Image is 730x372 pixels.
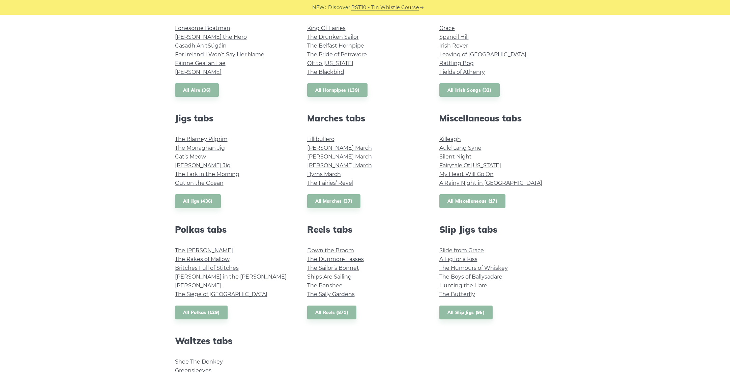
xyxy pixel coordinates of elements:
[175,113,291,123] h2: Jigs tabs
[175,60,226,66] a: Fáinne Geal an Lae
[312,4,326,11] span: NEW:
[439,256,477,262] a: A Fig for a Kiss
[439,145,481,151] a: Auld Lang Syne
[307,194,361,208] a: All Marches (37)
[175,153,206,160] a: Cat’s Meow
[439,42,468,49] a: Irish Rover
[439,291,475,297] a: The Butterfly
[175,224,291,235] h2: Polkas tabs
[307,51,367,58] a: The Pride of Petravore
[439,265,508,271] a: The Humours of Whiskey
[307,171,341,177] a: Byrns March
[175,171,239,177] a: The Lark in the Morning
[307,83,368,97] a: All Hornpipes (139)
[175,83,219,97] a: All Airs (36)
[175,291,267,297] a: The Siege of [GEOGRAPHIC_DATA]
[351,4,419,11] a: PST10 - Tin Whistle Course
[307,60,353,66] a: Off to [US_STATE]
[307,69,344,75] a: The Blackbird
[307,162,372,169] a: [PERSON_NAME] March
[439,247,484,254] a: Slide from Grace
[175,25,230,31] a: Lonesome Boatman
[175,274,287,280] a: [PERSON_NAME] in the [PERSON_NAME]
[175,42,227,49] a: Casadh An tSúgáin
[439,51,526,58] a: Leaving of [GEOGRAPHIC_DATA]
[439,306,493,319] a: All Slip Jigs (95)
[175,256,230,262] a: The Rakes of Mallow
[307,224,423,235] h2: Reels tabs
[307,256,364,262] a: The Dunmore Lasses
[439,171,494,177] a: My Heart Will Go On
[307,291,355,297] a: The Sally Gardens
[307,274,352,280] a: Ships Are Sailing
[307,42,364,49] a: The Belfast Hornpipe
[175,359,223,365] a: Shoe The Donkey
[439,224,555,235] h2: Slip Jigs tabs
[175,180,224,186] a: Out on the Ocean
[439,282,487,289] a: Hunting the Hare
[307,247,354,254] a: Down the Broom
[175,336,291,346] h2: Waltzes tabs
[307,136,334,142] a: Lillibullero
[175,265,239,271] a: Britches Full of Stitches
[175,162,231,169] a: [PERSON_NAME] Jig
[175,194,221,208] a: All Jigs (436)
[439,83,500,97] a: All Irish Songs (32)
[175,34,247,40] a: [PERSON_NAME] the Hero
[439,153,472,160] a: Silent Night
[439,194,506,208] a: All Miscellaneous (17)
[439,113,555,123] h2: Miscellaneous tabs
[175,136,228,142] a: The Blarney Pilgrim
[175,51,264,58] a: For Ireland I Won’t Say Her Name
[307,34,359,40] a: The Drunken Sailor
[439,162,501,169] a: Fairytale Of [US_STATE]
[175,69,222,75] a: [PERSON_NAME]
[439,136,461,142] a: Killeagh
[439,180,542,186] a: A Rainy Night in [GEOGRAPHIC_DATA]
[175,145,225,151] a: The Monaghan Jig
[439,34,469,40] a: Spancil Hill
[307,180,353,186] a: The Fairies’ Revel
[307,306,357,319] a: All Reels (871)
[307,265,359,271] a: The Sailor’s Bonnet
[175,247,233,254] a: The [PERSON_NAME]
[439,25,455,31] a: Grace
[175,306,228,319] a: All Polkas (129)
[307,113,423,123] h2: Marches tabs
[175,282,222,289] a: [PERSON_NAME]
[439,69,485,75] a: Fields of Athenry
[307,145,372,151] a: [PERSON_NAME] March
[439,274,502,280] a: The Boys of Ballysadare
[328,4,350,11] span: Discover
[307,282,343,289] a: The Banshee
[307,25,346,31] a: King Of Fairies
[439,60,474,66] a: Rattling Bog
[307,153,372,160] a: [PERSON_NAME] March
